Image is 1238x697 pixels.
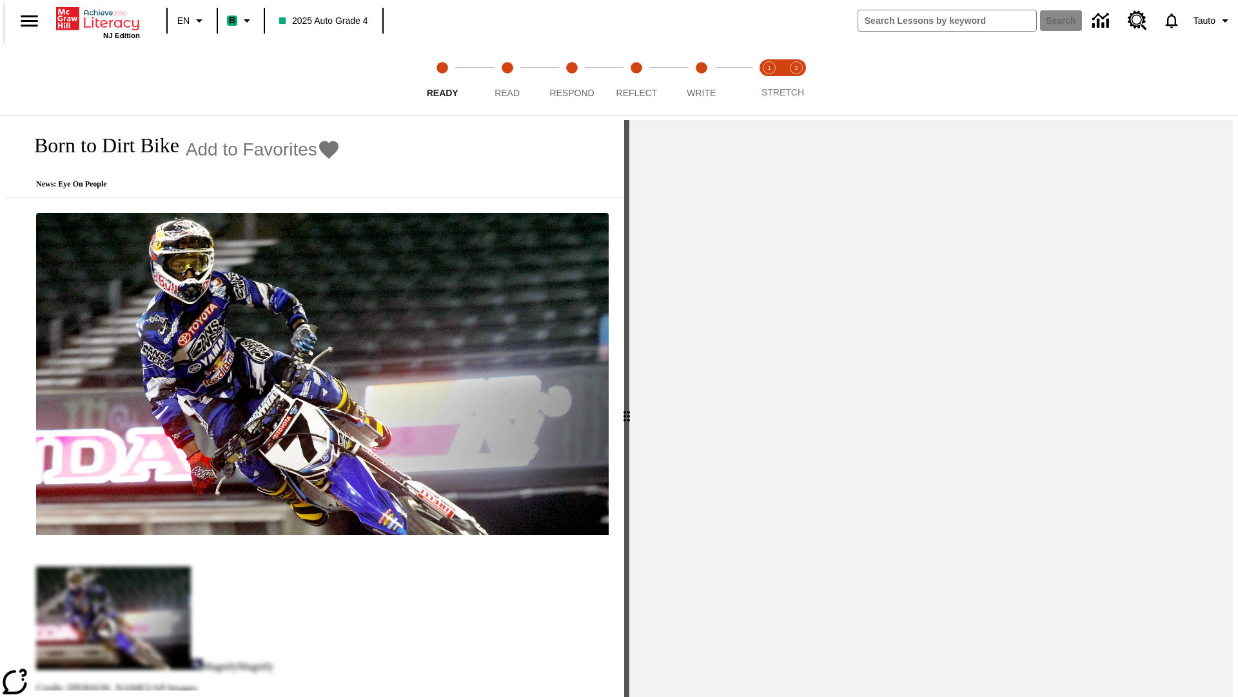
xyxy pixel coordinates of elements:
[229,12,235,28] span: B
[1188,9,1238,32] button: Profile/Settings
[177,14,190,28] span: EN
[1120,3,1155,38] a: Resource Center, Will open in new tab
[21,134,179,157] h1: Born to Dirt Bike
[767,65,771,71] text: 1
[535,44,609,115] button: Respond step 3 of 5
[549,88,594,98] span: Respond
[36,213,609,536] img: Motocross racer James Stewart flies through the air on his dirt bike.
[186,139,317,160] span: Add to Favorites
[10,2,48,40] button: Open side menu
[761,87,804,97] span: STRETCH
[5,120,624,691] div: reading
[624,120,629,697] div: Press Enter or Spacebar and then press right and left arrow keys to move the slider
[1194,14,1215,28] span: Tauto
[778,44,815,115] button: Stretch Respond step 2 of 2
[794,65,798,71] text: 2
[1155,4,1188,37] a: Notifications
[664,44,739,115] button: Write step 5 of 5
[599,44,674,115] button: Reflect step 4 of 5
[858,10,1036,31] input: search field
[1085,3,1120,39] a: Data Center
[616,88,658,98] span: Reflect
[21,179,340,189] p: News: Eye On People
[469,44,544,115] button: Read step 2 of 5
[222,9,260,32] button: Boost Class color is mint green. Change class color
[751,44,788,115] button: Stretch Read step 1 of 2
[172,9,213,32] button: Language: EN, Select a language
[103,32,140,39] span: NJ Edition
[427,88,458,98] span: Ready
[279,14,368,28] span: 2025 Auto Grade 4
[687,88,716,98] span: Write
[495,88,520,98] span: Read
[56,5,140,39] div: Home
[405,44,480,115] button: Ready step 1 of 5
[186,138,340,161] button: Add to Favorites - Born to Dirt Bike
[629,120,1233,697] div: activity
